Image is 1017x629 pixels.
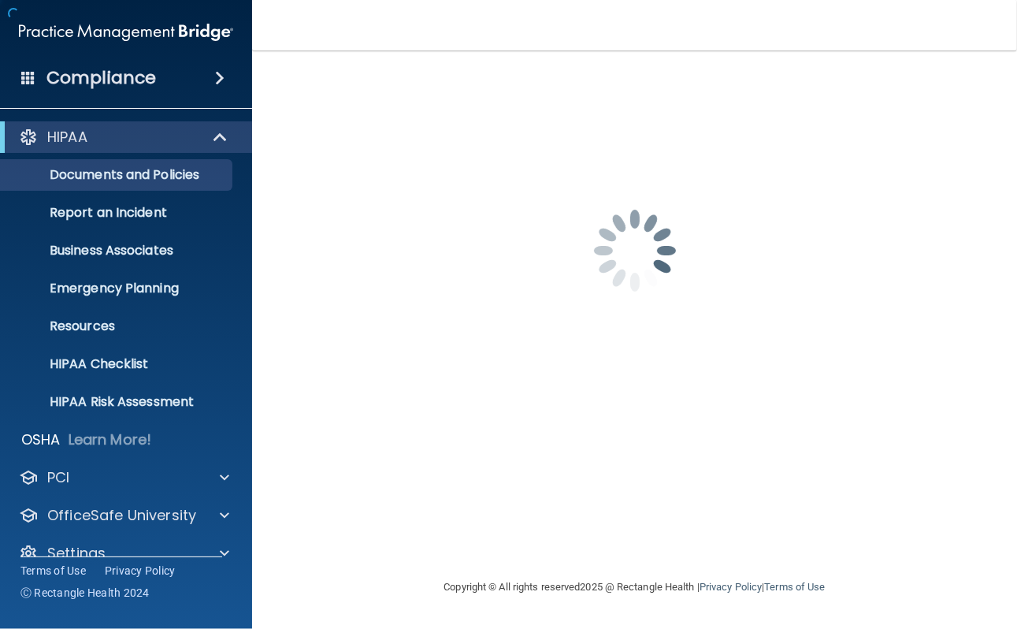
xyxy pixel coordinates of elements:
[47,468,69,487] p: PCI
[19,17,233,48] img: PMB logo
[10,394,225,410] p: HIPAA Risk Assessment
[10,205,225,221] p: Report an Incident
[10,167,225,183] p: Documents and Policies
[556,172,714,329] img: spinner.e123f6fc.gif
[764,581,825,593] a: Terms of Use
[10,281,225,296] p: Emergency Planning
[10,356,225,372] p: HIPAA Checklist
[47,544,106,563] p: Settings
[19,468,229,487] a: PCI
[69,430,152,449] p: Learn More!
[10,318,225,334] p: Resources
[47,506,196,525] p: OfficeSafe University
[47,128,87,147] p: HIPAA
[20,585,150,601] span: Ⓒ Rectangle Health 2024
[20,563,86,579] a: Terms of Use
[46,67,156,89] h4: Compliance
[19,506,229,525] a: OfficeSafe University
[10,243,225,259] p: Business Associates
[347,562,922,612] div: Copyright © All rights reserved 2025 @ Rectangle Health | |
[105,563,176,579] a: Privacy Policy
[21,430,61,449] p: OSHA
[19,128,228,147] a: HIPAA
[700,581,762,593] a: Privacy Policy
[19,544,229,563] a: Settings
